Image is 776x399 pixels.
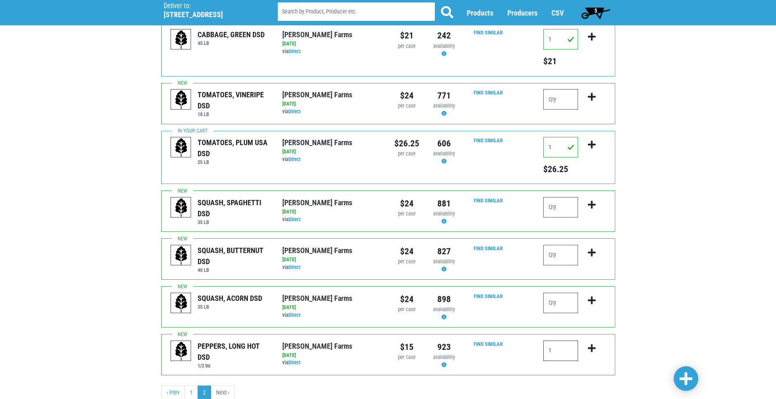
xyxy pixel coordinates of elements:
[507,9,538,17] a: Producers
[474,29,503,36] a: Find Similar
[578,4,614,21] a: 5
[282,216,382,224] div: via
[433,258,455,265] span: availability
[432,89,457,102] div: 771
[551,9,564,17] a: CSV
[543,293,578,313] input: Qty
[432,245,457,258] div: 827
[171,90,191,110] img: placeholder-variety-43d6402dacf2d531de610a020419775a.svg
[394,137,419,150] div: $26.25
[394,102,419,110] div: per case
[394,341,419,354] div: $15
[282,208,382,216] div: [DATE]
[282,294,352,303] a: [PERSON_NAME] Farms
[474,137,503,143] a: Find Similar
[543,197,578,217] input: Qty
[198,219,270,225] h6: 35 LB
[288,48,301,54] a: Direct
[433,354,455,360] span: availability
[543,164,578,175] h5: Total price
[432,197,457,210] div: 881
[474,197,503,204] a: Find Similar
[543,56,578,67] h5: Total price
[394,258,419,266] div: per case
[394,29,419,42] div: $21
[198,137,270,159] div: TOMATOES, PLUM USA DSD
[282,264,382,271] div: via
[394,306,419,314] div: per case
[171,341,191,361] img: placeholder-variety-43d6402dacf2d531de610a020419775a.svg
[543,89,578,110] input: Qty
[433,150,455,157] span: availability
[282,256,382,264] div: [DATE]
[282,148,382,156] div: [DATE]
[394,150,419,158] div: per case
[432,293,457,306] div: 898
[288,108,301,114] a: Direct
[433,306,455,312] span: availability
[198,341,270,363] div: PEPPERS, LONG HOT DSD
[474,293,503,299] a: Find Similar
[432,29,457,42] div: 242
[432,341,457,354] div: 923
[198,40,265,46] h6: 45 LB
[282,90,352,99] a: [PERSON_NAME] Farms
[198,29,265,40] div: CABBAGE, GREEN DSD
[198,159,270,165] h6: 25 LB
[432,137,457,150] div: 606
[543,29,578,49] input: Qty
[474,90,503,96] a: Find Similar
[394,89,419,102] div: $24
[282,359,382,367] div: via
[171,29,191,50] img: placeholder-variety-43d6402dacf2d531de610a020419775a.svg
[198,111,270,117] h6: 18 LB
[282,48,382,56] div: via
[282,198,352,207] a: [PERSON_NAME] Farms
[543,137,578,157] input: Qty
[394,197,419,210] div: $24
[288,216,301,222] a: Direct
[467,9,493,17] a: Products
[594,7,597,14] span: 5
[198,267,270,273] h6: 40 LB
[164,2,257,10] p: Deliver to:
[432,150,457,166] div: Availability may be subject to change.
[171,137,191,158] img: placeholder-variety-43d6402dacf2d531de610a020419775a.svg
[543,245,578,265] input: Qty
[171,197,191,218] img: placeholder-variety-43d6402dacf2d531de610a020419775a.svg
[543,341,578,361] input: Qty
[433,211,455,217] span: availability
[394,354,419,361] div: per case
[432,43,457,58] div: Availability may be subject to change.
[433,43,455,49] span: availability
[288,264,301,270] a: Direct
[433,103,455,109] span: availability
[474,341,503,347] a: Find Similar
[288,359,301,365] a: Direct
[282,156,382,164] div: via
[282,138,352,147] a: [PERSON_NAME] Farms
[198,363,270,369] h6: 1/2 bu
[198,304,262,310] h6: 35 LB
[288,312,301,318] a: Direct
[282,108,382,116] div: via
[282,352,382,359] div: [DATE]
[282,246,352,255] a: [PERSON_NAME] Farms
[198,89,270,111] div: TOMATOES, VINERIPE DSD
[282,100,382,108] div: [DATE]
[282,40,382,48] div: [DATE]
[474,245,503,251] a: Find Similar
[164,10,257,19] h5: [STREET_ADDRESS]
[282,342,352,350] a: [PERSON_NAME] Farms
[278,2,435,21] input: Search by Product, Producer etc.
[282,30,352,39] a: [PERSON_NAME] Farms
[171,245,191,266] img: placeholder-variety-43d6402dacf2d531de610a020419775a.svg
[394,43,419,50] div: per case
[288,156,301,162] a: Direct
[394,245,419,258] div: $24
[198,197,270,219] div: SQUASH, SPAGHETTI DSD
[198,293,262,304] div: SQUASH, ACORN DSD
[198,245,270,267] div: SQUASH, BUTTERNUT DSD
